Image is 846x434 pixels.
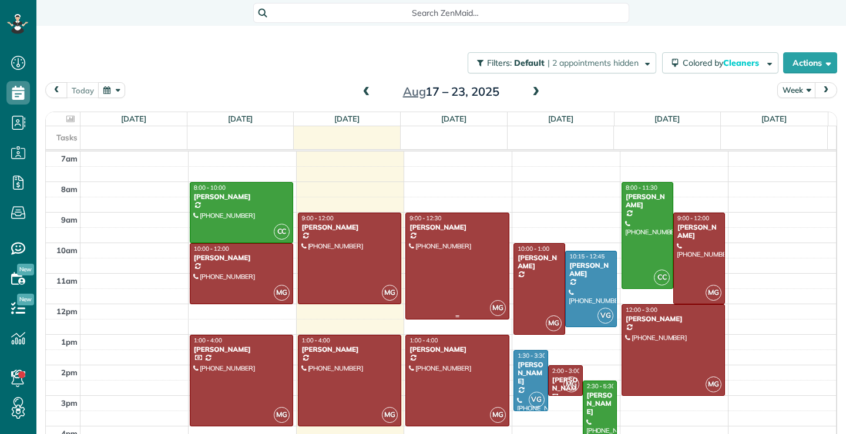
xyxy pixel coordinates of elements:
span: 3pm [61,398,78,408]
span: 1:00 - 4:00 [302,337,330,344]
a: [DATE] [654,114,680,123]
span: MG [382,285,398,301]
span: MG [490,300,506,316]
div: [PERSON_NAME] [409,223,505,231]
span: Colored by [683,58,763,68]
div: [PERSON_NAME] [301,345,398,354]
span: MG [382,407,398,423]
span: VG [529,392,545,408]
a: [DATE] [548,114,573,123]
a: [DATE] [334,114,360,123]
a: Filters: Default | 2 appointments hidden [462,52,656,73]
span: | 2 appointments hidden [548,58,639,68]
div: [PERSON_NAME] [193,254,290,262]
span: MG [490,407,506,423]
div: [PERSON_NAME] [517,254,562,271]
button: Filters: Default | 2 appointments hidden [468,52,656,73]
span: 2:30 - 5:30 [587,382,615,390]
div: [PERSON_NAME] [677,223,721,240]
span: MG [706,285,721,301]
span: 1:30 - 3:30 [518,352,546,359]
div: [PERSON_NAME] [517,361,545,386]
button: Colored byCleaners [662,52,778,73]
a: [DATE] [441,114,466,123]
span: Filters: [487,58,512,68]
span: New [17,294,34,305]
button: Week [777,82,816,98]
span: MG [274,407,290,423]
span: 9:00 - 12:30 [409,214,441,222]
span: 7am [61,154,78,163]
span: VG [597,308,613,324]
span: 8am [61,184,78,194]
a: [DATE] [761,114,787,123]
span: 12pm [56,307,78,316]
span: Default [514,58,545,68]
span: 9:00 - 12:00 [677,214,709,222]
span: MG [706,376,721,392]
iframe: Intercom live chat [806,394,834,422]
span: New [17,264,34,275]
span: 10:00 - 1:00 [518,245,549,253]
button: prev [45,82,68,98]
span: CC [274,224,290,240]
span: 12:00 - 3:00 [626,306,657,314]
span: 9:00 - 12:00 [302,214,334,222]
h2: 17 – 23, 2025 [378,85,525,98]
span: MG [546,315,562,331]
span: 8:00 - 10:00 [194,184,226,191]
span: MG [274,285,290,301]
div: [PERSON_NAME] [569,261,613,278]
span: 8:00 - 11:30 [626,184,657,191]
span: 10:00 - 12:00 [194,245,229,253]
span: 1:00 - 4:00 [409,337,438,344]
a: [DATE] [228,114,253,123]
div: [PERSON_NAME] [193,345,290,354]
span: 11am [56,276,78,285]
div: [PERSON_NAME] [301,223,398,231]
a: [DATE] [121,114,146,123]
button: Actions [783,52,837,73]
button: next [815,82,837,98]
span: 10am [56,245,78,255]
span: Cleaners [723,58,761,68]
span: 1pm [61,337,78,346]
span: Aug [403,84,426,99]
div: [PERSON_NAME] [193,193,290,201]
button: today [66,82,99,98]
span: 1:00 - 4:00 [194,337,222,344]
div: [PERSON_NAME] [625,315,721,323]
div: [PERSON_NAME] [586,391,614,416]
span: 9am [61,215,78,224]
span: MG [563,376,579,392]
div: [PERSON_NAME] [625,193,670,210]
div: [PERSON_NAME] [409,345,505,354]
span: 10:15 - 12:45 [569,253,605,260]
span: 2pm [61,368,78,377]
span: 2:00 - 3:00 [552,367,580,375]
div: [PERSON_NAME] [552,376,579,401]
span: CC [654,270,670,285]
span: Tasks [56,133,78,142]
